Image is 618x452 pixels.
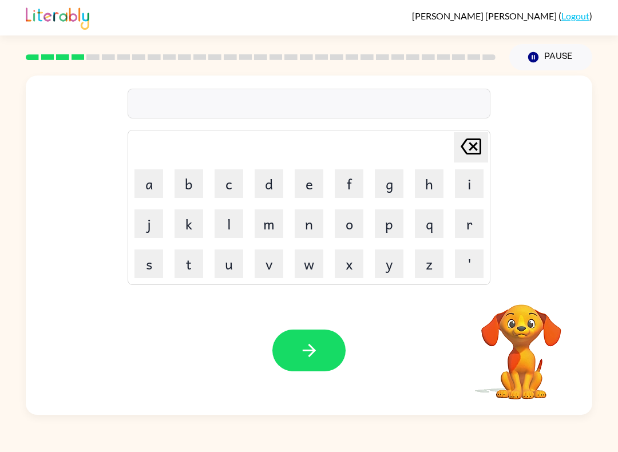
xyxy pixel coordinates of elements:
button: b [175,169,203,198]
button: r [455,209,484,238]
button: u [215,249,243,278]
button: c [215,169,243,198]
button: a [134,169,163,198]
button: Pause [509,44,592,70]
button: j [134,209,163,238]
button: z [415,249,443,278]
a: Logout [561,10,589,21]
button: e [295,169,323,198]
button: k [175,209,203,238]
div: ( ) [412,10,592,21]
button: g [375,169,403,198]
img: Literably [26,5,89,30]
button: p [375,209,403,238]
button: m [255,209,283,238]
button: o [335,209,363,238]
button: i [455,169,484,198]
button: v [255,249,283,278]
button: q [415,209,443,238]
video: Your browser must support playing .mp4 files to use Literably. Please try using another browser. [464,287,579,401]
button: l [215,209,243,238]
button: t [175,249,203,278]
span: [PERSON_NAME] [PERSON_NAME] [412,10,558,21]
button: n [295,209,323,238]
button: ' [455,249,484,278]
button: x [335,249,363,278]
button: w [295,249,323,278]
button: d [255,169,283,198]
button: s [134,249,163,278]
button: y [375,249,403,278]
button: h [415,169,443,198]
button: f [335,169,363,198]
